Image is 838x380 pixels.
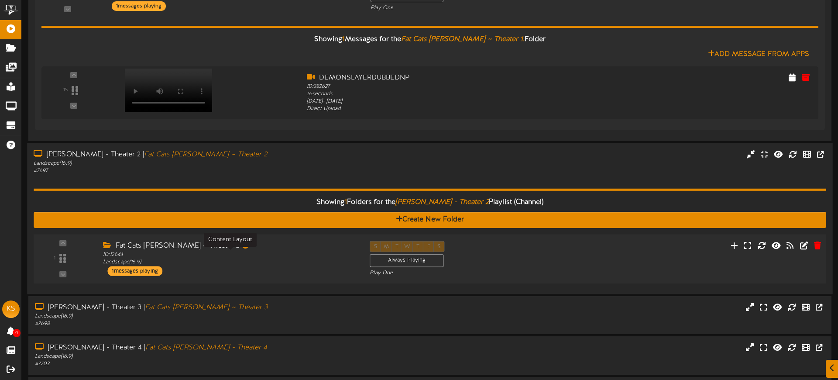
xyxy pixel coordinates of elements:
div: 1 messages playing [112,1,166,11]
div: [PERSON_NAME] - Theater 2 | [34,150,356,160]
div: Showing Folders for the Playlist (Channel) [27,193,833,212]
div: 1 messages playing [107,266,162,276]
button: Add Message From Apps [705,49,812,60]
div: Landscape ( 16:9 ) [35,313,357,320]
div: ID: 12644 Landscape ( 16:9 ) [103,251,357,266]
span: 0 [13,329,21,337]
i: Fat Cats [PERSON_NAME] ~ Theater 2 [144,151,267,159]
span: 1 [342,35,345,43]
div: Direct Upload [307,105,618,113]
div: Showing Messages for the Folder [35,30,825,49]
div: Always Playing [370,254,443,267]
div: # 7703 [35,360,357,368]
div: DEMONSLAYERDUBBEDNP [307,73,618,83]
button: Create New Folder [34,212,826,228]
i: Fat Cats [PERSON_NAME] ~ Theater 3 [145,304,268,311]
div: [PERSON_NAME] - Theater 4 | [35,343,357,353]
i: [PERSON_NAME] - Theater 2 [395,198,489,206]
div: Landscape ( 16:9 ) [34,160,356,167]
div: [PERSON_NAME] - Theater 3 | [35,303,357,313]
div: ID: 382627 55 seconds [307,83,618,98]
div: # 7698 [35,320,357,328]
div: [DATE] - [DATE] [307,98,618,105]
div: Landscape ( 16:9 ) [35,353,357,360]
i: Fat Cats [PERSON_NAME] ~ Theater 1. [401,35,525,43]
div: Play One [371,4,555,12]
div: # 7697 [34,167,356,175]
i: Fat Cats [PERSON_NAME] - Theater 4 [145,344,267,352]
span: 1 [344,198,347,206]
div: Play One [370,269,556,277]
div: KS [2,301,20,318]
div: Fat Cats [PERSON_NAME] ~ Theater 2 [103,241,357,251]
